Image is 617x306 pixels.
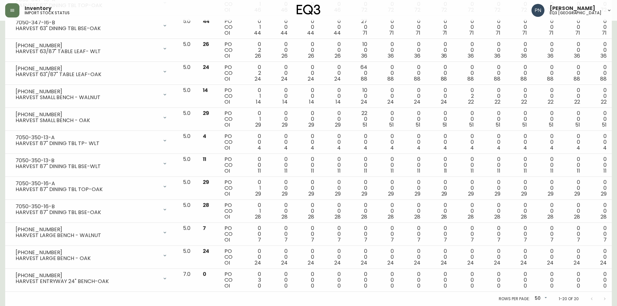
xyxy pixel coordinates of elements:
[590,156,607,174] div: 0 0
[245,64,261,82] div: 0 2
[311,167,314,175] span: 11
[16,187,158,192] div: HARVEST 87" DINING TBL TOP-OAK
[255,121,261,129] span: 29
[387,75,394,83] span: 88
[271,64,288,82] div: 0 0
[224,98,230,106] span: OI
[404,110,420,128] div: 0 0
[549,29,554,37] span: 71
[16,135,158,141] div: 7050-350-13-A
[281,75,288,83] span: 24
[16,118,158,123] div: HARVEST SMALL BENCH - OAK
[325,18,341,36] div: 0 0
[245,110,261,128] div: 0 1
[484,64,500,82] div: 0 0
[361,75,367,83] span: 88
[441,98,447,106] span: 24
[537,87,554,105] div: 0 0
[537,110,554,128] div: 0 0
[178,131,197,154] td: 5.0
[362,29,367,37] span: 71
[564,41,580,59] div: 0 0
[298,179,314,197] div: 0 0
[224,18,234,36] div: PO CO
[484,133,500,151] div: 0 0
[203,17,210,25] span: 44
[441,75,447,83] span: 88
[577,144,580,152] span: 4
[282,98,288,106] span: 14
[298,156,314,174] div: 0 0
[178,85,197,108] td: 5.0
[224,133,234,151] div: PO CO
[282,190,288,198] span: 29
[537,41,554,59] div: 0 0
[602,29,607,37] span: 71
[224,167,230,175] span: OI
[414,52,420,60] span: 36
[271,18,288,36] div: 0 0
[457,179,474,197] div: 0 0
[431,133,447,151] div: 0 0
[511,156,527,174] div: 0 0
[378,133,394,151] div: 0 0
[271,156,288,174] div: 0 0
[378,156,394,174] div: 0 0
[547,52,554,60] span: 36
[271,133,288,151] div: 0 0
[298,41,314,59] div: 0 0
[600,75,607,83] span: 88
[389,121,394,129] span: 51
[16,255,158,261] div: HARVEST LARGE BENCH - OAK
[590,87,607,105] div: 0 0
[16,181,158,187] div: 7050-350-16-A
[284,144,288,152] span: 4
[10,18,173,33] div: 7050-347-16-BHARVEST 63" DINING TBL BSE-OAK
[16,227,158,232] div: [PHONE_NUMBER]
[16,72,158,77] div: HARVEST 63"/87" TABLE LEAF-OAK
[10,248,173,263] div: [PHONE_NUMBER]HARVEST LARGE BENCH - OAK
[203,109,210,117] span: 29
[550,6,595,11] span: [PERSON_NAME]
[16,232,158,238] div: HARVEST LARGE BENCH - WALNUT
[601,98,607,106] span: 22
[404,18,420,36] div: 0 0
[416,29,420,37] span: 71
[257,144,261,152] span: 4
[10,271,173,286] div: [PHONE_NUMBER]HARVEST ENTRYWAY 24" BENCH-OAK
[25,6,51,11] span: Inventory
[16,89,158,95] div: [PHONE_NUMBER]
[602,121,607,129] span: 51
[224,87,234,105] div: PO CO
[521,52,527,60] span: 36
[351,64,367,82] div: 64 0
[16,250,158,255] div: [PHONE_NUMBER]
[308,121,314,129] span: 29
[351,156,367,174] div: 0 0
[414,75,420,83] span: 88
[575,121,580,129] span: 51
[457,87,474,105] div: 0 2
[325,133,341,151] div: 0 0
[601,190,607,198] span: 29
[224,52,230,60] span: OI
[203,63,210,71] span: 24
[203,86,208,94] span: 14
[224,121,230,129] span: OI
[484,179,500,197] div: 0 0
[590,18,607,36] div: 0 0
[10,179,173,194] div: 7050-350-16-AHARVEST 87" DINING TBL TOP-OAK
[532,293,548,304] div: 50
[388,190,394,198] span: 29
[471,167,474,175] span: 11
[442,29,447,37] span: 71
[550,167,554,175] span: 11
[467,75,474,83] span: 88
[178,108,197,131] td: 5.0
[564,110,580,128] div: 0 0
[378,179,394,197] div: 0 0
[16,204,158,210] div: 7050-350-16-B
[351,179,367,197] div: 0 0
[521,190,527,198] span: 29
[497,167,500,175] span: 11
